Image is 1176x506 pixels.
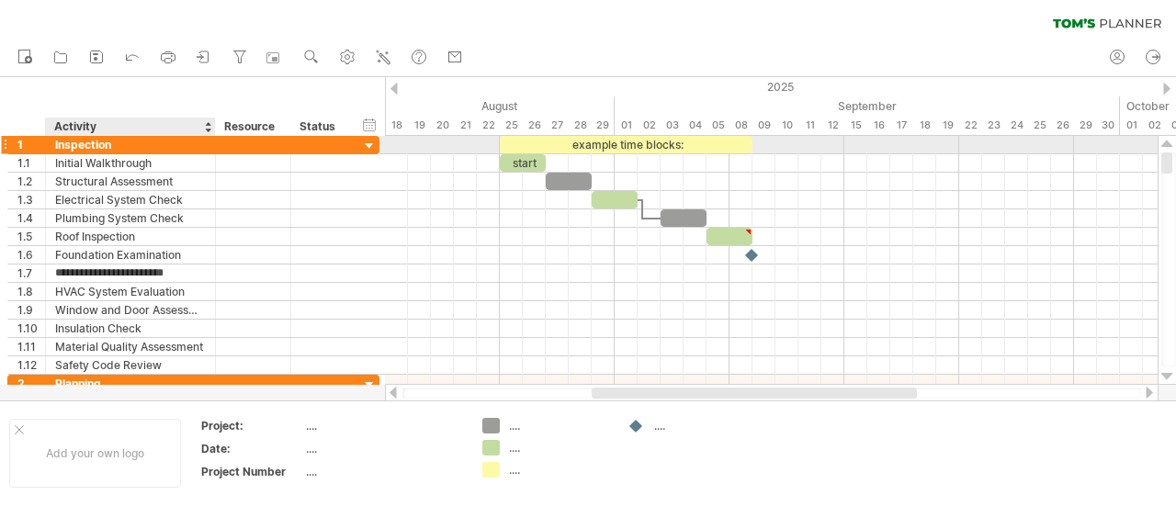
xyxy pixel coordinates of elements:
div: .... [509,418,609,433]
div: start [500,154,546,172]
div: Wednesday, 27 August 2025 [546,116,569,135]
div: Monday, 18 August 2025 [385,116,408,135]
div: Tuesday, 23 September 2025 [982,116,1005,135]
div: 1.1 [17,154,45,172]
div: Friday, 29 August 2025 [592,116,615,135]
div: Thursday, 21 August 2025 [454,116,477,135]
div: Monday, 25 August 2025 [500,116,523,135]
div: 1.7 [17,264,45,282]
div: .... [306,441,460,456]
div: Status [300,118,340,136]
div: Material Quality Assessment [55,338,206,355]
div: Friday, 26 September 2025 [1051,116,1074,135]
div: 1.10 [17,320,45,337]
div: Monday, 8 September 2025 [729,116,752,135]
div: Thursday, 4 September 2025 [684,116,707,135]
div: Structural Assessment [55,173,206,190]
div: Insulation Check [55,320,206,337]
div: 1.12 [17,356,45,374]
div: 1.8 [17,283,45,300]
div: Project Number [201,464,302,479]
div: Friday, 19 September 2025 [936,116,959,135]
div: HVAC System Evaluation [55,283,206,300]
div: Roof Inspection [55,228,206,245]
div: Resource [224,118,280,136]
div: Thursday, 28 August 2025 [569,116,592,135]
div: Tuesday, 26 August 2025 [523,116,546,135]
div: .... [306,418,460,433]
div: Wednesday, 10 September 2025 [775,116,798,135]
div: 1 [17,136,45,153]
div: Tuesday, 30 September 2025 [1097,116,1120,135]
div: Wednesday, 1 October 2025 [1120,116,1143,135]
div: Date: [201,441,302,456]
div: Monday, 29 September 2025 [1074,116,1097,135]
div: 1.2 [17,173,45,190]
div: Project: [201,418,302,433]
div: 1.11 [17,338,45,355]
div: Friday, 22 August 2025 [477,116,500,135]
div: Wednesday, 20 August 2025 [431,116,454,135]
div: Friday, 5 September 2025 [707,116,729,135]
div: Thursday, 2 October 2025 [1143,116,1166,135]
div: 1.6 [17,246,45,264]
div: 1.5 [17,228,45,245]
div: Initial Walkthrough [55,154,206,172]
div: September 2025 [615,96,1120,116]
div: Monday, 22 September 2025 [959,116,982,135]
div: Tuesday, 2 September 2025 [638,116,661,135]
div: .... [654,418,754,433]
div: Monday, 15 September 2025 [844,116,867,135]
div: Tuesday, 16 September 2025 [867,116,890,135]
div: .... [509,440,609,455]
div: 1.3 [17,191,45,208]
div: Add your own logo [9,419,181,488]
div: 2 [17,375,45,392]
div: Monday, 1 September 2025 [615,116,638,135]
div: Friday, 12 September 2025 [821,116,844,135]
div: .... [306,464,460,479]
div: Thursday, 18 September 2025 [913,116,936,135]
div: Tuesday, 9 September 2025 [752,116,775,135]
div: Wednesday, 24 September 2025 [1005,116,1028,135]
div: Tuesday, 19 August 2025 [408,116,431,135]
div: Wednesday, 3 September 2025 [661,116,684,135]
div: .... [509,462,609,478]
div: Safety Code Review [55,356,206,374]
div: example time blocks: [500,136,752,153]
div: Activity [54,118,205,136]
div: Thursday, 11 September 2025 [798,116,821,135]
div: Thursday, 25 September 2025 [1028,116,1051,135]
div: Planning [55,375,206,392]
div: 1.4 [17,209,45,227]
div: 1.9 [17,301,45,319]
div: Foundation Examination [55,246,206,264]
div: Wednesday, 17 September 2025 [890,116,913,135]
div: Electrical System Check [55,191,206,208]
div: Window and Door Assessment [55,301,206,319]
div: Plumbing System Check [55,209,206,227]
div: Inspection [55,136,206,153]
